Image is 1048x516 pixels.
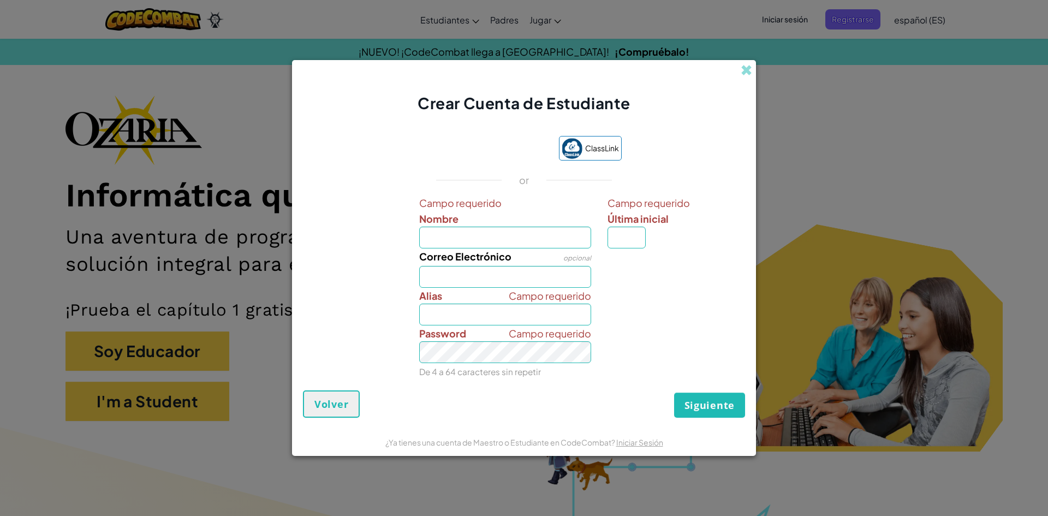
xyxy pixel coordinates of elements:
span: Campo requerido [509,325,591,341]
span: Crear Cuenta de Estudiante [418,93,630,112]
p: or [519,174,529,187]
span: Siguiente [684,399,735,412]
iframe: Botón Iniciar sesión con Google [421,138,553,162]
span: Última inicial [608,212,669,225]
a: Iniciar Sesión [616,437,663,447]
span: ¿Ya tienes una cuenta de Maestro o Estudiante en CodeCombat? [385,437,616,447]
span: opcional [563,254,591,262]
span: Volver [314,398,348,411]
span: Correo Electrónico [419,250,511,263]
button: Siguiente [674,393,745,418]
span: Password [419,327,466,340]
span: ClassLink [585,140,619,156]
span: Alias [419,289,442,302]
button: Volver [303,390,360,418]
img: classlink-logo-small.png [562,138,582,159]
span: Campo requerido [419,195,592,211]
small: De 4 a 64 caracteres sin repetir [419,366,541,377]
span: Campo requerido [608,195,742,211]
span: Nombre [419,212,458,225]
span: Campo requerido [509,288,591,304]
